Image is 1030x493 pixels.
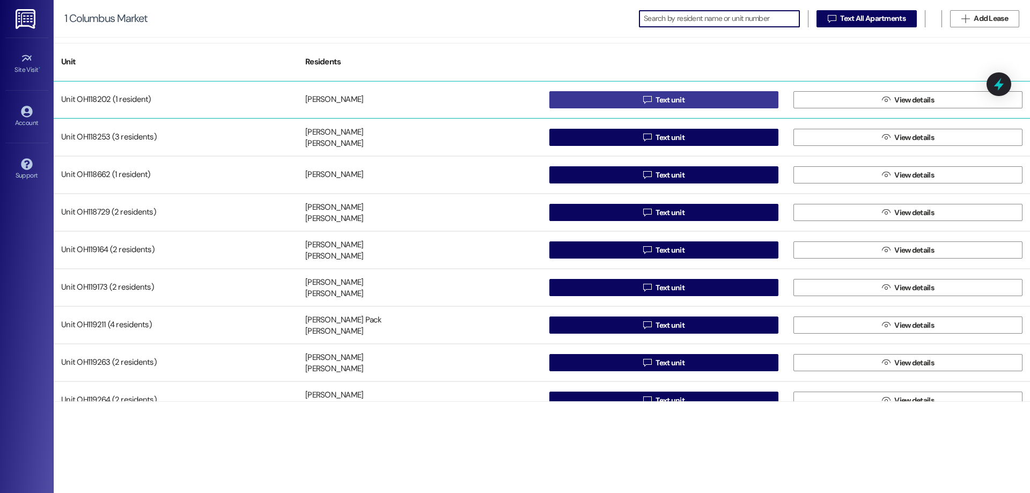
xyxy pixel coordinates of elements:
[950,10,1019,27] button: Add Lease
[305,389,363,401] div: [PERSON_NAME]
[54,389,298,411] div: Unit OH119264 (2 residents)
[549,129,778,146] button: Text unit
[54,277,298,298] div: Unit OH119173 (2 residents)
[549,91,778,108] button: Text unit
[305,127,363,138] div: [PERSON_NAME]
[305,239,363,251] div: [PERSON_NAME]
[894,94,934,106] span: View details
[64,13,148,24] div: 1 Columbus Market
[549,204,778,221] button: Text unit
[882,246,890,254] i: 
[793,166,1022,183] button: View details
[882,358,890,367] i: 
[298,49,542,75] div: Residents
[643,171,651,179] i: 
[643,246,651,254] i: 
[644,11,799,26] input: Search by resident name or unit number
[305,352,363,363] div: [PERSON_NAME]
[793,204,1022,221] button: View details
[643,95,651,104] i: 
[305,401,363,413] div: [PERSON_NAME]
[643,396,651,404] i: 
[305,94,363,106] div: [PERSON_NAME]
[793,241,1022,259] button: View details
[894,207,934,218] span: View details
[961,14,969,23] i: 
[882,208,890,217] i: 
[656,207,685,218] span: Text unit
[54,202,298,223] div: Unit OH118729 (2 residents)
[549,241,778,259] button: Text unit
[54,352,298,373] div: Unit OH119263 (2 residents)
[793,354,1022,371] button: View details
[793,317,1022,334] button: View details
[305,138,363,150] div: [PERSON_NAME]
[54,239,298,261] div: Unit OH119164 (2 residents)
[5,155,48,184] a: Support
[549,317,778,334] button: Text unit
[305,277,363,288] div: [PERSON_NAME]
[882,133,890,142] i: 
[305,314,382,326] div: [PERSON_NAME] Pack
[656,320,685,331] span: Text unit
[656,357,685,369] span: Text unit
[54,49,298,75] div: Unit
[305,170,363,181] div: [PERSON_NAME]
[882,95,890,104] i: 
[894,395,934,406] span: View details
[882,171,890,179] i: 
[54,127,298,148] div: Unit OH118253 (3 residents)
[882,321,890,329] i: 
[894,170,934,181] span: View details
[882,283,890,292] i: 
[656,132,685,143] span: Text unit
[305,326,363,337] div: [PERSON_NAME]
[305,251,363,262] div: [PERSON_NAME]
[793,129,1022,146] button: View details
[656,245,685,256] span: Text unit
[54,164,298,186] div: Unit OH118662 (1 resident)
[643,283,651,292] i: 
[656,170,685,181] span: Text unit
[643,321,651,329] i: 
[305,214,363,225] div: [PERSON_NAME]
[305,202,363,213] div: [PERSON_NAME]
[840,13,906,24] span: Text All Apartments
[894,320,934,331] span: View details
[305,289,363,300] div: [PERSON_NAME]
[549,354,778,371] button: Text unit
[305,364,363,375] div: [PERSON_NAME]
[643,133,651,142] i: 
[974,13,1008,24] span: Add Lease
[828,14,836,23] i: 
[549,279,778,296] button: Text unit
[5,49,48,78] a: Site Visit •
[894,245,934,256] span: View details
[549,392,778,409] button: Text unit
[894,132,934,143] span: View details
[54,89,298,111] div: Unit OH118202 (1 resident)
[5,102,48,131] a: Account
[16,9,38,29] img: ResiDesk Logo
[656,94,685,106] span: Text unit
[656,395,685,406] span: Text unit
[54,314,298,336] div: Unit OH119211 (4 residents)
[894,282,934,293] span: View details
[793,279,1022,296] button: View details
[549,166,778,183] button: Text unit
[793,392,1022,409] button: View details
[656,282,685,293] span: Text unit
[643,208,651,217] i: 
[793,91,1022,108] button: View details
[643,358,651,367] i: 
[882,396,890,404] i: 
[894,357,934,369] span: View details
[39,64,40,72] span: •
[816,10,917,27] button: Text All Apartments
